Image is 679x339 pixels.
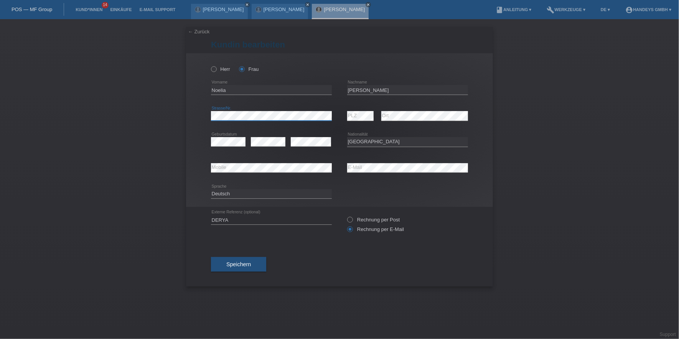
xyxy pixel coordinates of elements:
[347,226,404,232] label: Rechnung per E-Mail
[239,66,259,72] label: Frau
[621,7,675,12] a: account_circleHandeys GmbH ▾
[246,3,249,7] i: close
[12,7,52,12] a: POS — MF Group
[347,217,400,223] label: Rechnung per Post
[496,6,503,14] i: book
[211,257,266,272] button: Speichern
[239,66,244,71] input: Frau
[102,2,109,8] span: 14
[492,7,535,12] a: bookAnleitung ▾
[324,7,365,12] a: [PERSON_NAME]
[547,6,555,14] i: build
[226,261,251,267] span: Speichern
[245,2,250,7] a: close
[72,7,106,12] a: Kund*innen
[305,2,310,7] a: close
[660,332,676,337] a: Support
[597,7,614,12] a: DE ▾
[306,3,310,7] i: close
[136,7,180,12] a: E-Mail Support
[188,29,209,34] a: ← Zurück
[264,7,305,12] a: [PERSON_NAME]
[211,66,216,71] input: Herr
[203,7,244,12] a: [PERSON_NAME]
[347,226,352,236] input: Rechnung per E-Mail
[625,6,633,14] i: account_circle
[211,40,468,49] h1: Kundin bearbeiten
[543,7,590,12] a: buildWerkzeuge ▾
[106,7,135,12] a: Einkäufe
[366,2,371,7] a: close
[366,3,370,7] i: close
[211,66,230,72] label: Herr
[347,217,352,226] input: Rechnung per Post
